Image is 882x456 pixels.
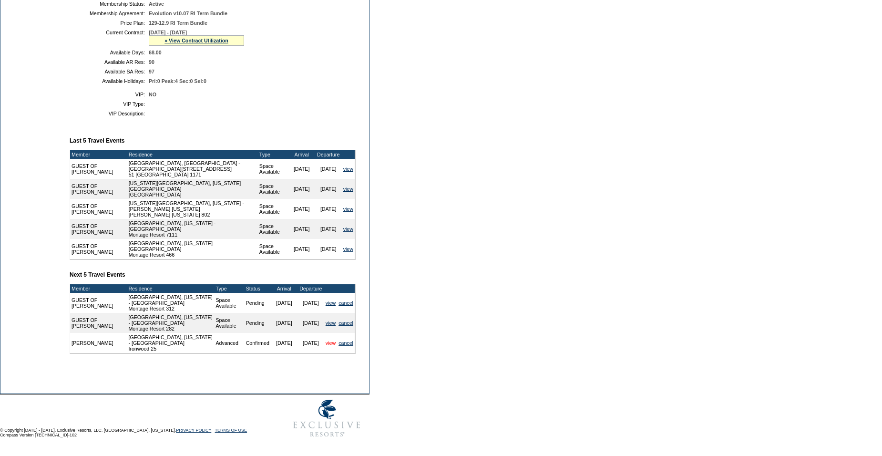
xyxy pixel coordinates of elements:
[215,293,245,313] td: Space Available
[127,284,214,293] td: Residence
[338,300,353,306] a: cancel
[297,293,324,313] td: [DATE]
[70,219,127,239] td: GUEST OF [PERSON_NAME]
[288,150,315,159] td: Arrival
[288,239,315,259] td: [DATE]
[73,10,145,16] td: Membership Agreement:
[70,150,127,159] td: Member
[288,179,315,199] td: [DATE]
[288,159,315,179] td: [DATE]
[149,69,154,74] span: 97
[245,333,271,353] td: Confirmed
[127,239,258,259] td: [GEOGRAPHIC_DATA], [US_STATE] - [GEOGRAPHIC_DATA] Montage Resort 466
[271,284,297,293] td: Arrival
[245,313,271,333] td: Pending
[149,92,156,97] span: NO
[297,284,324,293] td: Departure
[258,150,288,159] td: Type
[258,219,288,239] td: Space Available
[70,137,124,144] b: Last 5 Travel Events
[271,333,297,353] td: [DATE]
[73,78,145,84] td: Available Holidays:
[73,101,145,107] td: VIP Type:
[149,50,162,55] span: 68.00
[326,300,336,306] a: view
[326,320,336,326] a: view
[343,206,353,212] a: view
[215,428,247,433] a: TERMS OF USE
[297,333,324,353] td: [DATE]
[288,199,315,219] td: [DATE]
[245,284,271,293] td: Status
[258,199,288,219] td: Space Available
[73,92,145,97] td: VIP:
[73,69,145,74] td: Available SA Res:
[215,313,245,333] td: Space Available
[338,320,353,326] a: cancel
[315,199,342,219] td: [DATE]
[70,199,127,219] td: GUEST OF [PERSON_NAME]
[70,284,124,293] td: Member
[73,20,145,26] td: Price Plan:
[127,293,214,313] td: [GEOGRAPHIC_DATA], [US_STATE] - [GEOGRAPHIC_DATA] Montage Resort 312
[70,293,124,313] td: GUEST OF [PERSON_NAME]
[343,186,353,192] a: view
[338,340,353,346] a: cancel
[215,333,245,353] td: Advanced
[73,59,145,65] td: Available AR Res:
[70,179,127,199] td: GUEST OF [PERSON_NAME]
[70,159,127,179] td: GUEST OF [PERSON_NAME]
[149,59,154,65] span: 90
[70,239,127,259] td: GUEST OF [PERSON_NAME]
[343,246,353,252] a: view
[149,1,164,7] span: Active
[70,271,125,278] b: Next 5 Travel Events
[127,333,214,353] td: [GEOGRAPHIC_DATA], [US_STATE] - [GEOGRAPHIC_DATA] Ironwood 25
[215,284,245,293] td: Type
[70,313,124,333] td: GUEST OF [PERSON_NAME]
[73,50,145,55] td: Available Days:
[70,333,124,353] td: [PERSON_NAME]
[315,219,342,239] td: [DATE]
[176,428,211,433] a: PRIVACY POLICY
[73,111,145,116] td: VIP Description:
[258,159,288,179] td: Space Available
[149,30,187,35] span: [DATE] - [DATE]
[284,394,369,442] img: Exclusive Resorts
[149,78,206,84] span: Pri:0 Peak:4 Sec:0 Sel:0
[73,1,145,7] td: Membership Status:
[258,179,288,199] td: Space Available
[315,239,342,259] td: [DATE]
[297,313,324,333] td: [DATE]
[343,166,353,172] a: view
[127,159,258,179] td: [GEOGRAPHIC_DATA], [GEOGRAPHIC_DATA] - [GEOGRAPHIC_DATA][STREET_ADDRESS] 51 [GEOGRAPHIC_DATA] 1171
[315,159,342,179] td: [DATE]
[288,219,315,239] td: [DATE]
[271,313,297,333] td: [DATE]
[245,293,271,313] td: Pending
[127,179,258,199] td: [US_STATE][GEOGRAPHIC_DATA], [US_STATE][GEOGRAPHIC_DATA] [GEOGRAPHIC_DATA]
[127,150,258,159] td: Residence
[73,30,145,46] td: Current Contract:
[127,219,258,239] td: [GEOGRAPHIC_DATA], [US_STATE] - [GEOGRAPHIC_DATA] Montage Resort 7111
[326,340,336,346] a: view
[127,313,214,333] td: [GEOGRAPHIC_DATA], [US_STATE] - [GEOGRAPHIC_DATA] Montage Resort 282
[127,199,258,219] td: [US_STATE][GEOGRAPHIC_DATA], [US_STATE] - [PERSON_NAME] [US_STATE] [PERSON_NAME] [US_STATE] 802
[149,10,227,16] span: Evolution v10.07 RI Term Bundle
[149,20,207,26] span: 129-12.9 RI Term Bundle
[343,226,353,232] a: view
[258,239,288,259] td: Space Available
[315,179,342,199] td: [DATE]
[315,150,342,159] td: Departure
[164,38,228,43] a: » View Contract Utilization
[271,293,297,313] td: [DATE]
